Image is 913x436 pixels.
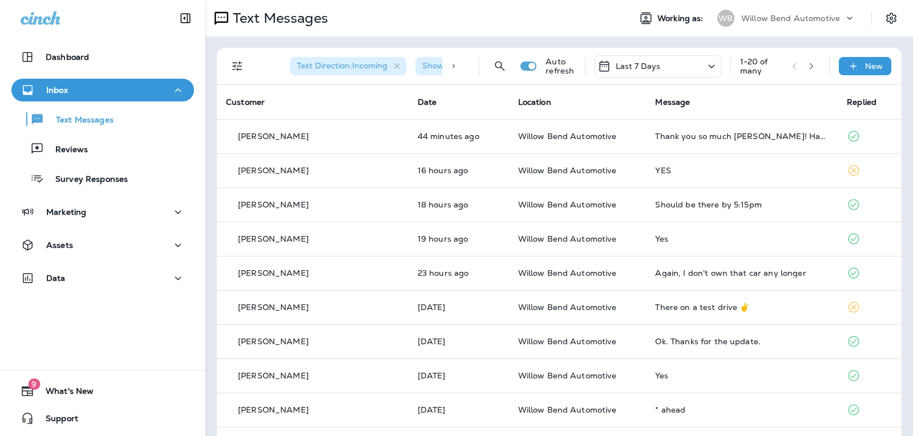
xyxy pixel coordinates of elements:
[44,174,128,185] p: Survey Responses
[422,60,560,71] span: Show Start/Stop/Unsubscribe : true
[11,107,194,131] button: Text Messages
[518,97,551,107] span: Location
[518,199,617,210] span: Willow Bend Automotive
[226,97,265,107] span: Customer
[655,303,829,312] div: There on a test drive ✌️
[46,241,73,250] p: Assets
[740,57,783,75] div: 1 - 20 of many
[11,46,194,68] button: Dashboard
[11,137,194,161] button: Reviews
[418,200,500,209] p: Sep 4, 2025 04:54 PM
[46,207,86,217] p: Marketing
[518,336,617,347] span: Willow Bend Automotive
[238,268,309,278] p: [PERSON_NAME]
[228,10,328,27] p: Text Messages
[46,52,89,62] p: Dashboard
[847,97,876,107] span: Replied
[865,62,883,71] p: New
[418,132,500,141] p: Sep 5, 2025 10:41 AM
[616,62,661,71] p: Last 7 Days
[546,57,575,75] p: Auto refresh
[28,378,40,390] span: 9
[11,380,194,402] button: 9What's New
[11,267,194,290] button: Data
[518,302,617,312] span: Willow Bend Automotive
[488,55,511,78] button: Search Messages
[655,268,829,278] div: Again, I don't own that car any longer
[418,303,500,312] p: Sep 4, 2025 09:27 AM
[290,57,406,75] div: Text Direction:Incoming
[418,166,500,175] p: Sep 4, 2025 06:31 PM
[238,303,309,312] p: [PERSON_NAME]
[11,234,194,256] button: Assets
[11,79,194,101] button: Inbox
[34,414,78,427] span: Support
[418,234,500,243] p: Sep 4, 2025 03:37 PM
[418,405,500,414] p: Sep 3, 2025 10:17 AM
[238,132,309,141] p: [PERSON_NAME]
[518,165,617,176] span: Willow Bend Automotive
[655,200,829,209] div: Should be there by 5:15pm
[655,166,829,175] div: YES
[46,274,66,283] p: Data
[657,14,706,23] span: Working as:
[238,371,309,380] p: [PERSON_NAME]
[169,7,201,30] button: Collapse Sidebar
[655,337,829,346] div: Ok. Thanks for the update.
[11,201,194,223] button: Marketing
[238,166,309,175] p: [PERSON_NAME]
[518,234,617,244] span: Willow Bend Automotive
[34,386,94,400] span: What's New
[238,405,309,414] p: [PERSON_NAME]
[11,166,194,190] button: Survey Responses
[518,405,617,415] span: Willow Bend Automotive
[655,97,690,107] span: Message
[655,405,829,414] div: * ahead
[717,10,734,27] div: WB
[46,85,68,95] p: Inbox
[518,370,617,381] span: Willow Bend Automotive
[418,371,500,380] p: Sep 3, 2025 11:33 AM
[11,407,194,430] button: Support
[415,57,579,75] div: Show Start/Stop/Unsubscribe:true
[418,268,500,278] p: Sep 4, 2025 11:36 AM
[418,337,500,346] p: Sep 3, 2025 01:25 PM
[655,132,829,141] div: Thank you so much Cheri! Have a great weekend.
[238,234,309,243] p: [PERSON_NAME]
[518,131,617,141] span: Willow Bend Automotive
[418,97,437,107] span: Date
[238,200,309,209] p: [PERSON_NAME]
[881,8,902,28] button: Settings
[297,60,387,71] span: Text Direction : Incoming
[518,268,617,278] span: Willow Bend Automotive
[45,115,114,126] p: Text Messages
[655,234,829,243] div: Yes
[44,145,88,156] p: Reviews
[655,371,829,380] div: Yes
[226,55,249,78] button: Filters
[741,14,840,23] p: Willow Bend Automotive
[238,337,309,346] p: [PERSON_NAME]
